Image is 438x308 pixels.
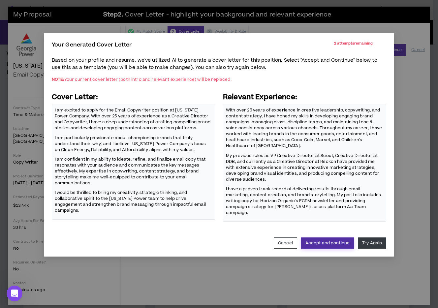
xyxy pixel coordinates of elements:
[52,41,132,49] p: Your Generated Cover Letter
[334,41,373,54] p: 2 attempts remaining
[55,189,212,214] p: I would be thrilled to bring my creativity, strategic thinking, and collaborative spirit to the [...
[55,156,212,186] p: I am confident in my ability to ideate, refine, and finalize email copy that resonates with your ...
[223,93,386,102] p: Relevant Experience:
[226,107,383,149] p: With over 25 years of experience in creative leadership, copywriting, and content strategy, I hav...
[226,152,383,183] p: My previous roles as VP Creative Director at Scout, Creative Director at DDB, and currently as a ...
[52,77,386,82] p: Your current cover letter (both intro and relevant experience) will be replaced.
[55,134,212,153] p: I am particularly passionate about championing brands that truly understand their 'why,' and I be...
[52,93,215,102] p: Cover Letter:
[7,286,22,301] iframe: Intercom live chat
[52,57,386,72] p: Based on your profile and resume, we've utilized AI to generate a cover letter for this position....
[358,237,386,249] button: Try Again
[52,77,64,82] span: NOTE:
[274,237,297,249] button: Cancel
[55,107,212,132] p: I am excited to apply for the Email Copywriter position at [US_STATE] Power Company. With over 25...
[301,237,354,249] button: Accept and continue
[226,185,383,216] p: I have a proven track record of delivering results through email marketing, content creation, and...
